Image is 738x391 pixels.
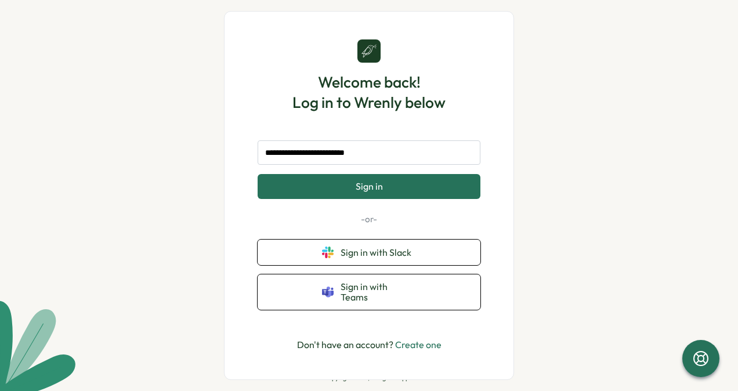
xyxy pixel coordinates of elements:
[258,213,480,226] p: -or-
[356,181,383,191] span: Sign in
[395,339,442,350] a: Create one
[258,174,480,198] button: Sign in
[292,72,446,113] h1: Welcome back! Log in to Wrenly below
[341,247,416,258] span: Sign in with Slack
[297,338,442,352] p: Don't have an account?
[258,274,480,310] button: Sign in with Teams
[341,281,416,303] span: Sign in with Teams
[258,240,480,265] button: Sign in with Slack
